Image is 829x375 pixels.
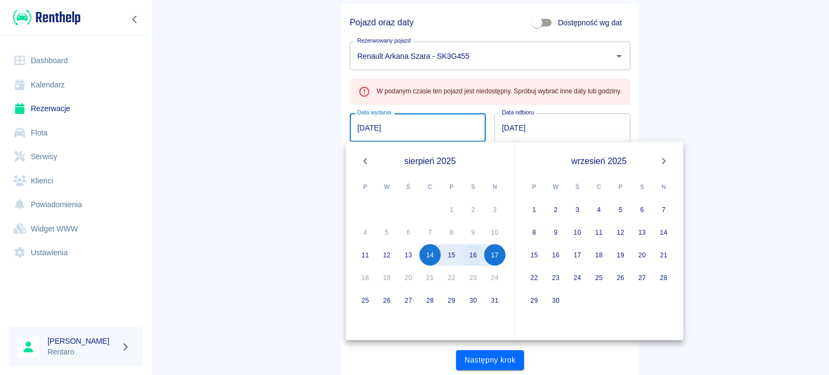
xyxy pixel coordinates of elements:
[9,73,143,97] a: Kalendarz
[464,176,483,197] span: sobota
[13,9,80,26] img: Renthelp logo
[567,267,588,289] button: 24
[610,267,631,289] button: 26
[9,241,143,265] a: Ustawienia
[653,244,675,266] button: 21
[398,290,419,311] button: 27
[631,244,653,266] button: 20
[653,199,675,221] button: 7
[350,17,413,28] h5: Pojazd oraz daty
[9,217,143,241] a: Widget WWW
[355,244,376,266] button: 11
[568,176,587,197] span: środa
[420,176,440,197] span: czwartek
[357,108,391,117] label: Data wydania
[463,244,484,266] button: 16
[653,150,675,172] button: Next month
[357,37,411,45] label: Rezerwowany pojazd
[588,267,610,289] button: 25
[9,49,143,73] a: Dashboard
[441,244,463,266] button: 15
[631,199,653,221] button: 6
[404,154,456,168] span: sierpień 2025
[588,222,610,243] button: 11
[494,113,630,142] input: DD.MM.YYYY
[611,49,627,64] button: Otwórz
[653,222,675,243] button: 14
[545,199,567,221] button: 2
[398,244,419,266] button: 13
[588,199,610,221] button: 4
[419,290,441,311] button: 28
[9,169,143,193] a: Klienci
[485,176,505,197] span: niedziela
[376,244,398,266] button: 12
[377,176,397,197] span: wtorek
[9,145,143,169] a: Serwisy
[633,176,652,197] span: sobota
[350,113,486,142] input: DD.MM.YYYY
[567,222,588,243] button: 10
[525,176,544,197] span: poniedziałek
[631,267,653,289] button: 27
[545,267,567,289] button: 23
[588,244,610,266] button: 18
[9,193,143,217] a: Powiadomienia
[441,290,463,311] button: 29
[524,290,545,311] button: 29
[545,290,567,311] button: 30
[127,12,143,26] button: Zwiń nawigację
[545,222,567,243] button: 9
[545,244,567,266] button: 16
[524,199,545,221] button: 1
[653,267,675,289] button: 28
[567,199,588,221] button: 3
[589,176,609,197] span: czwartek
[567,244,588,266] button: 17
[377,82,622,101] div: W podanym czasie ten pojazd jest niedostępny. Spróbuj wybrać inne daty lub godziny.
[524,222,545,243] button: 8
[356,176,375,197] span: poniedziałek
[355,290,376,311] button: 25
[558,17,622,29] span: Dostępność wg dat
[546,176,566,197] span: wtorek
[463,290,484,311] button: 30
[9,9,80,26] a: Renthelp logo
[654,176,674,197] span: niedziela
[355,150,376,172] button: Previous month
[9,97,143,121] a: Rezerwacje
[502,108,534,117] label: Data odbioru
[610,244,631,266] button: 19
[47,346,117,358] p: Rentaro
[419,244,441,266] button: 14
[572,154,627,168] span: wrzesień 2025
[399,176,418,197] span: środa
[376,290,398,311] button: 26
[524,244,545,266] button: 15
[456,350,525,370] button: Następny krok
[442,176,461,197] span: piątek
[611,176,630,197] span: piątek
[610,222,631,243] button: 12
[484,244,506,266] button: 17
[524,267,545,289] button: 22
[484,290,506,311] button: 31
[47,336,117,346] h6: [PERSON_NAME]
[610,199,631,221] button: 5
[631,222,653,243] button: 13
[9,121,143,145] a: Flota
